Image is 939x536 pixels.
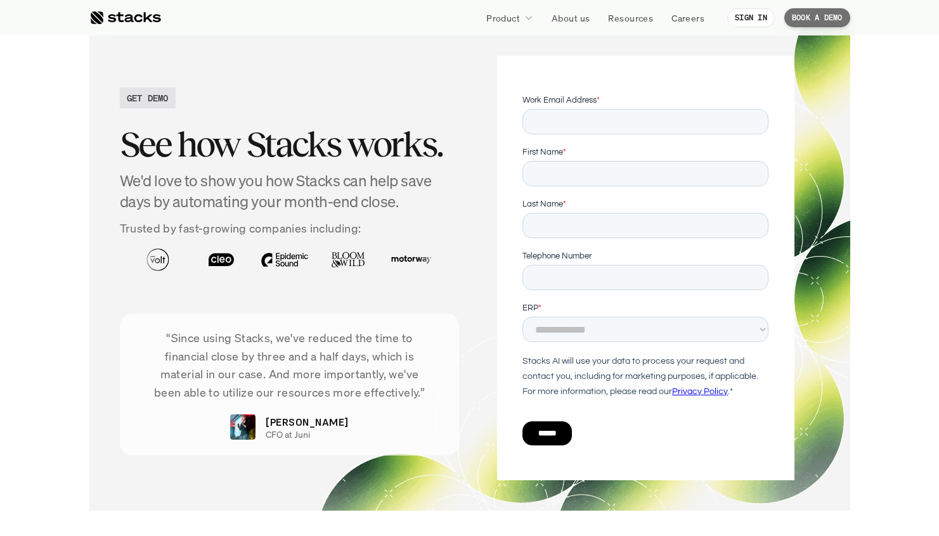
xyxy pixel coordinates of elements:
[544,6,597,29] a: About us
[727,8,775,27] a: SIGN IN
[522,94,768,456] iframe: Form 4
[486,11,520,25] p: Product
[266,430,310,440] p: CFO at Juni
[671,11,704,25] p: Careers
[120,170,460,213] h4: We'd love to show you how Stacks can help save days by automating your month-end close.
[552,11,590,25] p: About us
[608,11,653,25] p: Resources
[266,414,348,430] p: [PERSON_NAME]
[120,125,460,164] h2: See how Stacks works.
[120,219,460,238] p: Trusted by fast-growing companies including:
[664,6,712,29] a: Careers
[792,13,843,22] p: BOOK A DEMO
[139,329,441,402] p: “Since using Stacks, we've reduced the time to financial close by three and a half days, which is...
[735,13,767,22] p: SIGN IN
[600,6,661,29] a: Resources
[784,8,850,27] a: BOOK A DEMO
[127,91,169,105] h2: GET DEMO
